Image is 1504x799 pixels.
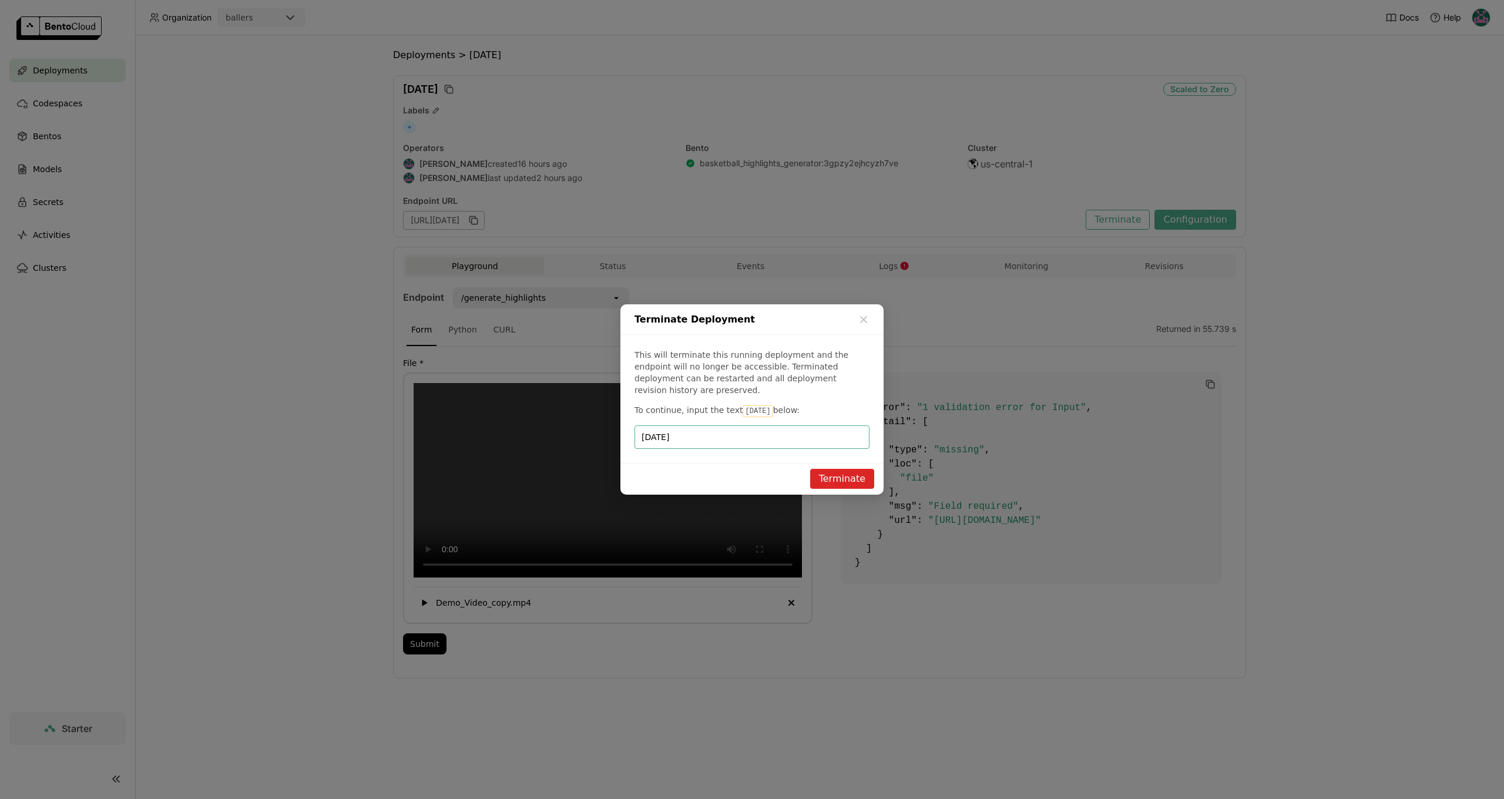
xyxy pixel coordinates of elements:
button: Terminate [810,469,874,489]
code: [DATE] [743,405,773,417]
div: dialog [620,304,884,495]
p: This will terminate this running deployment and the endpoint will no longer be accessible. Termin... [634,349,869,396]
span: below: [773,405,800,415]
div: Terminate Deployment [620,304,884,335]
span: To continue, input the text [634,405,743,415]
